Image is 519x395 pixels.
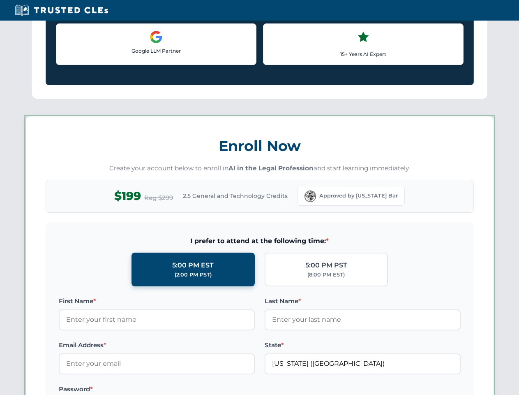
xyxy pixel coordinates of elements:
div: 5:00 PM EST [172,260,214,271]
img: Trusted CLEs [12,4,111,16]
label: State [265,340,461,350]
label: Email Address [59,340,255,350]
h3: Enroll Now [46,133,474,159]
label: First Name [59,296,255,306]
label: Password [59,384,255,394]
p: 15+ Years AI Expert [270,50,457,58]
img: Google [150,30,163,44]
strong: AI in the Legal Profession [228,164,314,172]
img: Florida Bar [304,191,316,202]
div: (2:00 PM PST) [175,271,212,279]
input: Florida (FL) [265,353,461,374]
span: Reg $299 [144,193,173,203]
div: (8:00 PM EST) [307,271,345,279]
input: Enter your first name [59,309,255,330]
input: Enter your email [59,353,255,374]
p: Create your account below to enroll in and start learning immediately. [46,164,474,173]
span: $199 [114,187,141,205]
span: 2.5 General and Technology Credits [183,191,288,200]
input: Enter your last name [265,309,461,330]
div: 5:00 PM PST [305,260,347,271]
span: I prefer to attend at the following time: [59,236,461,246]
span: Approved by [US_STATE] Bar [319,192,398,200]
p: Google LLM Partner [63,47,249,55]
label: Last Name [265,296,461,306]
